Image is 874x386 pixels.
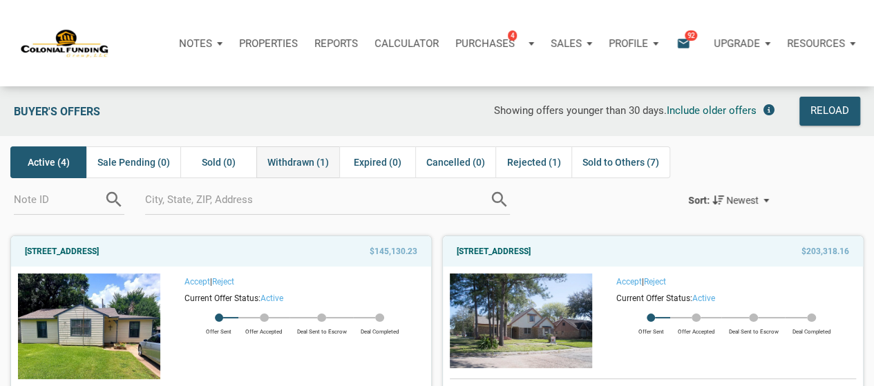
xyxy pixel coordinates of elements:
div: Sold (0) [180,146,256,178]
div: Deal Completed [353,322,406,336]
button: Purchases4 [447,23,542,64]
i: search [104,189,124,210]
p: Resources [787,37,845,50]
div: Sale Pending (0) [86,146,180,178]
div: Reload [810,103,849,119]
p: Notes [179,37,212,50]
div: Expired (0) [339,146,415,178]
p: Sales [551,37,582,50]
div: Withdrawn (1) [256,146,339,178]
i: email [675,35,692,51]
div: Rejected (1) [495,146,571,178]
p: Upgrade [714,37,760,50]
div: Deal Sent to Escrow [289,322,353,336]
span: Active (4) [28,154,70,171]
button: Reload [799,97,860,126]
a: Properties [231,23,306,64]
span: | [184,277,234,287]
span: Rejected (1) [507,154,561,171]
button: Upgrade [705,23,779,64]
span: Current Offer Status: [616,293,692,303]
div: Active (4) [10,146,86,178]
div: Deal Sent to Escrow [721,322,785,336]
p: Calculator [374,37,439,50]
div: Deal Completed [785,322,837,336]
div: Offer Sent [631,322,670,336]
span: Sold to Others (7) [582,154,659,171]
img: 582974 [18,273,160,379]
input: Note ID [14,184,104,215]
p: Profile [609,37,648,50]
span: Showing offers younger than 30 days. [494,104,667,117]
a: [STREET_ADDRESS] [457,243,531,260]
i: search [488,189,509,210]
img: 583015 [450,273,592,368]
span: Newest [726,195,759,206]
div: Offer Accepted [670,322,721,336]
div: Sort: [688,195,710,206]
span: Sale Pending (0) [97,154,170,171]
button: email92 [666,23,705,64]
a: Reject [644,277,666,287]
img: NoteUnlimited [21,28,109,58]
div: Offer Sent [199,322,238,336]
span: Withdrawn (1) [267,154,329,171]
a: Accept [184,277,210,287]
p: Reports [314,37,358,50]
div: Cancelled (0) [415,146,495,178]
span: $145,130.23 [370,243,417,260]
span: active [260,293,283,303]
span: Include older offers [667,104,757,117]
span: Expired (0) [354,154,401,171]
span: Current Offer Status: [184,293,260,303]
span: Sold (0) [202,154,236,171]
span: Cancelled (0) [426,154,485,171]
button: Sales [542,23,600,64]
span: 4 [508,30,517,41]
div: Sold to Others (7) [571,146,670,178]
button: Profile [600,23,667,64]
button: Notes [171,23,231,64]
span: 92 [685,30,697,41]
button: Sort:Newest [688,192,775,209]
button: Resources [779,23,864,64]
span: active [692,293,715,303]
div: Offer Accepted [238,322,289,336]
p: Properties [239,37,298,50]
span: | [616,277,666,287]
p: Purchases [455,37,515,50]
a: Calculator [366,23,447,64]
span: $203,318.16 [801,243,849,260]
a: Reject [212,277,234,287]
a: Accept [616,277,642,287]
button: Reports [306,23,366,64]
a: [STREET_ADDRESS] [25,243,99,260]
input: City, State, ZIP, Address [145,184,489,215]
div: Buyer's Offers [7,97,265,126]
